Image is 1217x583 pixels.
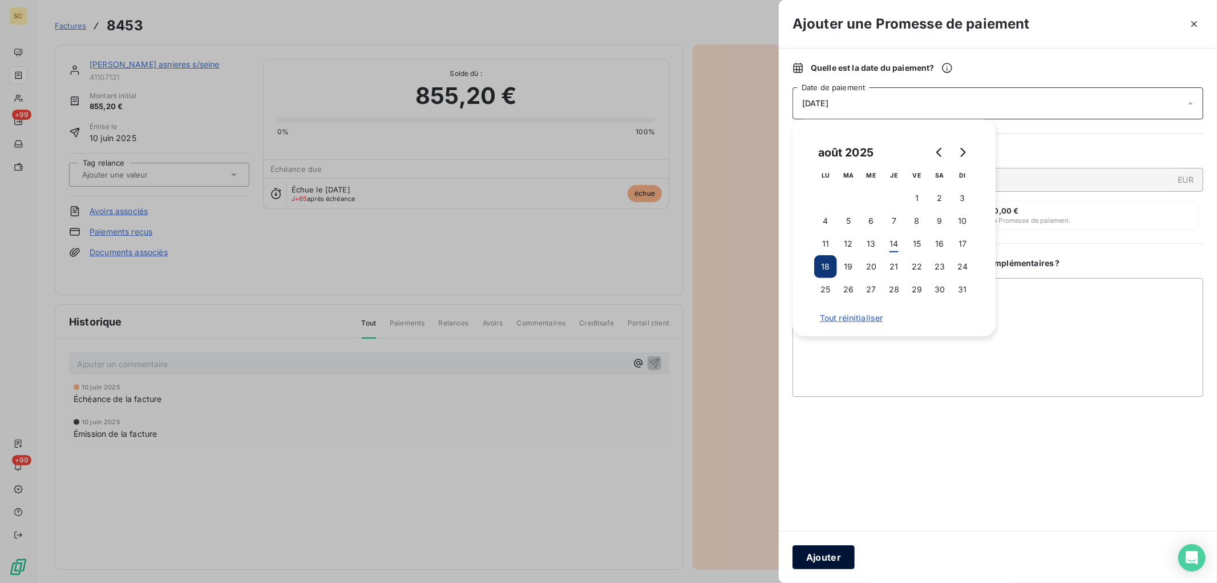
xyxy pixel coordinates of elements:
span: 0,00 € [994,206,1019,215]
button: 6 [860,210,883,232]
th: jeudi [883,164,905,187]
button: 10 [951,210,974,232]
button: Go to previous month [928,141,951,164]
button: 21 [883,255,905,278]
button: 5 [837,210,860,232]
button: 19 [837,255,860,278]
th: vendredi [905,164,928,187]
button: Go to next month [951,141,974,164]
th: mardi [837,164,860,187]
button: 22 [905,255,928,278]
button: 12 [837,232,860,255]
button: 16 [928,232,951,255]
th: samedi [928,164,951,187]
button: 4 [814,210,837,232]
th: mercredi [860,164,883,187]
button: 23 [928,255,951,278]
button: 17 [951,232,974,255]
th: lundi [814,164,837,187]
button: 29 [905,278,928,301]
button: 26 [837,278,860,301]
button: 8 [905,210,928,232]
button: 11 [814,232,837,255]
button: 1 [905,187,928,210]
button: 15 [905,232,928,255]
button: 30 [928,278,951,301]
button: 28 [883,278,905,301]
button: 31 [951,278,974,301]
button: 13 [860,232,883,255]
th: dimanche [951,164,974,187]
span: Tout réinitialiser [820,313,968,323]
button: 25 [814,278,837,301]
button: 2 [928,187,951,210]
div: Open Intercom Messenger [1178,544,1206,572]
button: Ajouter [793,545,855,569]
div: août 2025 [814,143,878,162]
button: 3 [951,187,974,210]
button: 27 [860,278,883,301]
button: 7 [883,210,905,232]
button: 18 [814,255,837,278]
button: 14 [883,232,905,255]
button: 9 [928,210,951,232]
span: Quelle est la date du paiement ? [811,62,953,74]
button: 24 [951,255,974,278]
button: 20 [860,255,883,278]
span: [DATE] [802,99,828,108]
h3: Ajouter une Promesse de paiement [793,14,1030,34]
